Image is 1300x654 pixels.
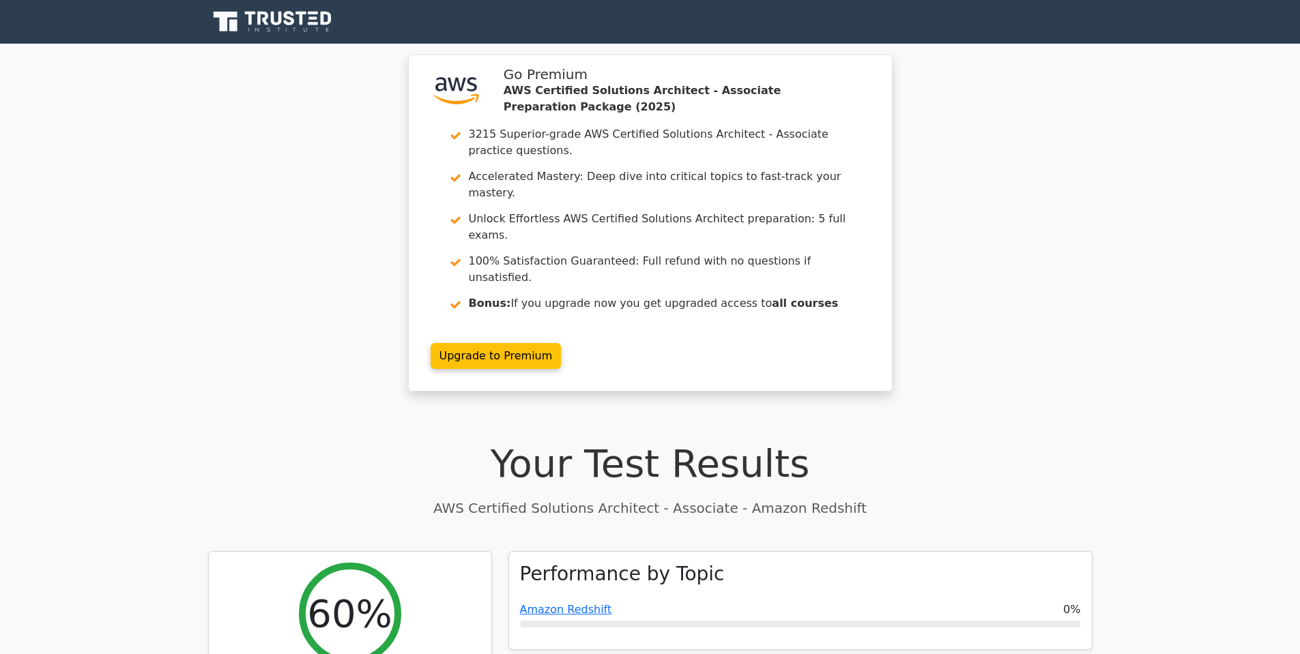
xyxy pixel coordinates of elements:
a: Amazon Redshift [520,603,612,616]
h1: Your Test Results [208,441,1093,486]
h3: Performance by Topic [520,563,725,586]
a: Upgrade to Premium [431,343,562,369]
span: 0% [1063,601,1080,618]
h2: 60% [307,591,392,636]
p: AWS Certified Solutions Architect - Associate - Amazon Redshift [208,498,1093,518]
